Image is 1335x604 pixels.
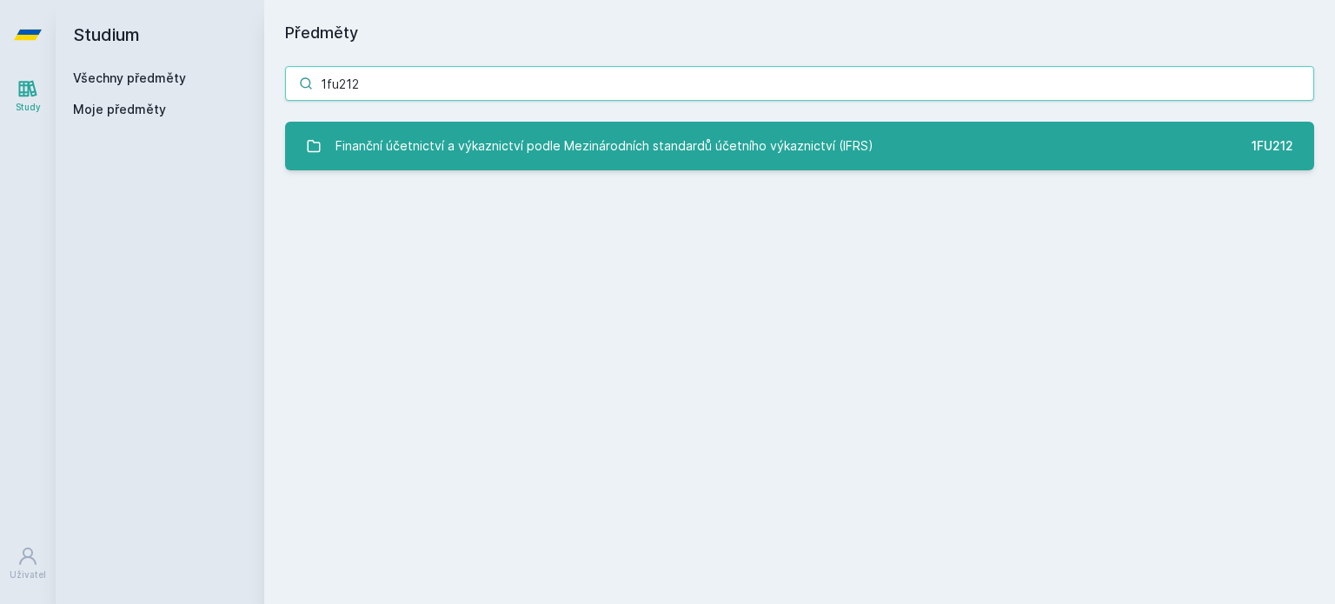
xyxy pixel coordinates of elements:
[285,122,1314,170] a: Finanční účetnictví a výkaznictví podle Mezinárodních standardů účetního výkaznictví (IFRS) 1FU212
[285,66,1314,101] input: Název nebo ident předmětu…
[1252,137,1293,155] div: 1FU212
[73,101,166,118] span: Moje předměty
[335,129,873,163] div: Finanční účetnictví a výkaznictví podle Mezinárodních standardů účetního výkaznictví (IFRS)
[285,21,1314,45] h1: Předměty
[3,70,52,123] a: Study
[10,568,46,581] div: Uživatel
[3,537,52,590] a: Uživatel
[73,70,186,85] a: Všechny předměty
[16,101,41,114] div: Study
